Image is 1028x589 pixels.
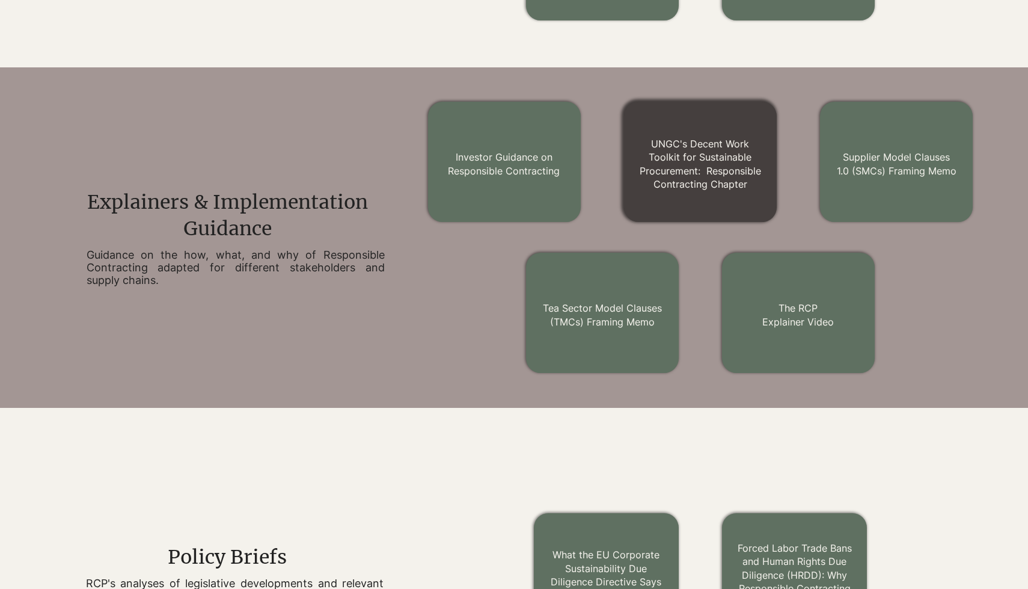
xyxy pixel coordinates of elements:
[87,248,385,286] h2: Guidance on the how, what, and why of Responsible Contracting adapted for different stakeholders ...
[448,151,560,176] a: Investor Guidance on Responsible Contracting
[837,151,956,176] a: Supplier Model Clauses 1.0 (SMCs) Framing Memo
[87,190,368,241] span: Explainers & Implementation Guidance
[640,138,761,190] a: UNGC's Decent Work Toolkit for Sustainable Procurement: Responsible Contracting Chapter
[543,302,662,327] a: Tea Sector Model Clauses (TMCs) Framing Memo
[762,302,834,327] a: The RCPExplainer Video
[168,545,287,569] span: Policy Briefs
